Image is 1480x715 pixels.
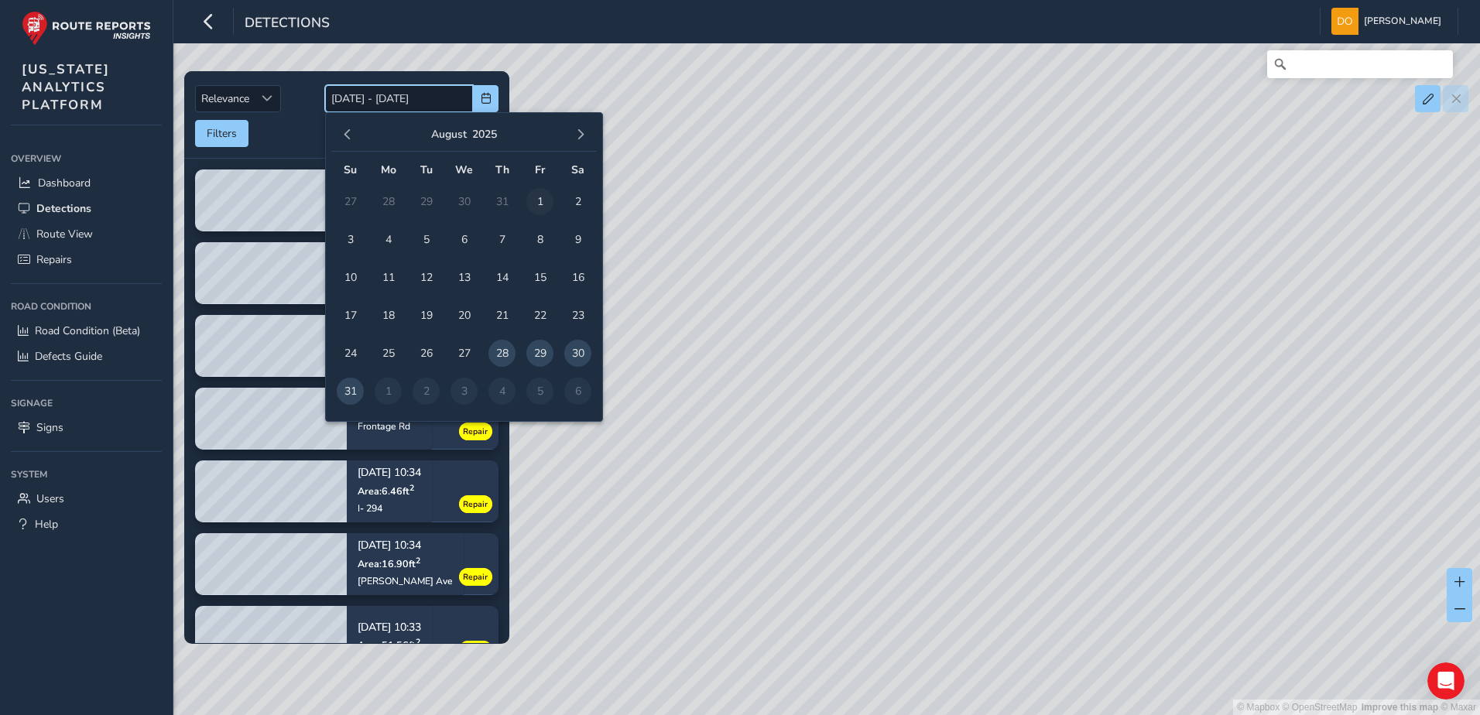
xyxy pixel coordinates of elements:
a: Signs [11,415,162,440]
span: 3 [337,226,364,253]
span: Route View [36,227,93,241]
sup: 2 [409,482,414,494]
span: Area: 6.46 ft [358,484,414,498]
span: 2 [564,188,591,215]
span: 17 [337,302,364,329]
sup: 2 [416,636,420,648]
p: [DATE] 10:34 [358,541,453,552]
span: 5 [413,226,440,253]
span: Th [495,162,509,177]
div: Overview [11,147,162,170]
a: Defects Guide [11,344,162,369]
span: Detections [245,13,330,35]
span: 10 [337,264,364,291]
span: Road Condition (Beta) [35,323,140,338]
span: Detections [36,201,91,216]
span: 20 [451,302,478,329]
span: Mo [381,162,396,177]
span: [US_STATE] ANALYTICS PLATFORM [22,60,110,114]
span: 25 [375,340,402,367]
div: Sort by Date [255,86,280,111]
span: 18 [375,302,402,329]
p: [DATE] 10:33 [358,622,421,633]
span: Tu [420,162,433,177]
div: [PERSON_NAME] Ave [358,575,453,587]
span: 21 [488,302,516,329]
span: Repair [463,426,488,438]
button: Collapse window [465,6,495,36]
img: diamond-layout [1331,8,1358,35]
span: 12 [413,264,440,291]
a: Repairs [11,247,162,272]
span: 8 [526,226,553,253]
div: Frontage Rd [358,420,421,433]
span: 22 [526,302,553,329]
div: I- 294 [358,502,421,515]
input: Search [1267,50,1453,78]
span: 28 [488,340,516,367]
button: Filters [195,120,248,147]
span: 23 [564,302,591,329]
span: Users [36,491,64,506]
span: Defects Guide [35,349,102,364]
div: Close [495,6,522,34]
span: 7 [488,226,516,253]
span: Repair [463,571,488,583]
button: 2025 [472,127,497,142]
span: Help [35,517,58,532]
div: System [11,463,162,486]
span: 24 [337,340,364,367]
iframe: Intercom live chat [1427,662,1465,700]
span: Sa [571,162,584,177]
span: 1 [526,188,553,215]
span: 15 [526,264,553,291]
span: Fr [535,162,545,177]
button: go back [10,6,39,36]
span: Signs [36,420,63,435]
span: Relevance [196,86,255,111]
span: 9 [564,226,591,253]
div: Road Condition [11,295,162,318]
span: Area: 16.90 ft [358,557,420,570]
img: rr logo [22,11,151,46]
span: Area: 51.56 ft [358,638,420,652]
span: We [455,162,473,177]
div: Signage [11,392,162,415]
span: 14 [488,264,516,291]
span: 13 [451,264,478,291]
a: Route View [11,221,162,247]
span: 11 [375,264,402,291]
a: Users [11,486,162,511]
button: [PERSON_NAME] [1331,8,1447,35]
span: 31 [337,378,364,405]
a: Detections [11,196,162,221]
span: 19 [413,302,440,329]
span: 26 [413,340,440,367]
sup: 2 [416,555,420,566]
a: Dashboard [11,170,162,196]
span: [PERSON_NAME] [1364,8,1441,35]
span: 6 [451,226,478,253]
span: 16 [564,264,591,291]
a: Road Condition (Beta) [11,318,162,344]
a: Help [11,511,162,537]
span: Dashboard [38,176,91,190]
span: Repairs [36,252,72,267]
span: Su [344,162,357,177]
span: 30 [564,340,591,367]
span: 4 [375,226,402,253]
span: 29 [526,340,553,367]
span: 27 [451,340,478,367]
button: August [431,127,467,142]
span: Repair [463,498,488,511]
p: [DATE] 10:34 [358,468,421,479]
